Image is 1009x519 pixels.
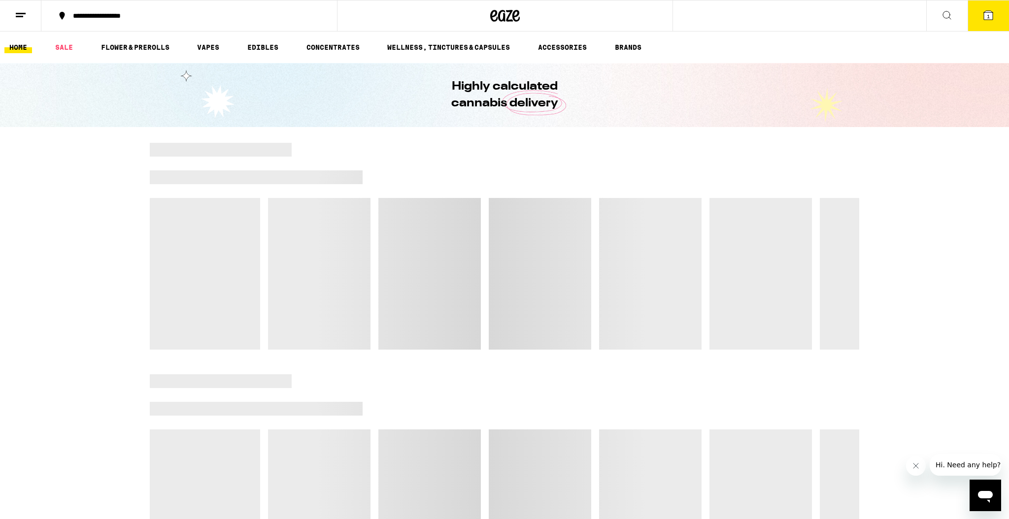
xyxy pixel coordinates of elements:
[423,78,586,112] h1: Highly calculated cannabis delivery
[906,456,926,476] iframe: Close message
[533,41,592,53] a: ACCESSORIES
[930,454,1001,476] iframe: Message from company
[987,13,990,19] span: 1
[968,0,1009,31] button: 1
[4,41,32,53] a: HOME
[610,41,646,53] a: BRANDS
[970,480,1001,511] iframe: Button to launch messaging window
[382,41,515,53] a: WELLNESS, TINCTURES & CAPSULES
[302,41,365,53] a: CONCENTRATES
[96,41,174,53] a: FLOWER & PREROLLS
[192,41,224,53] a: VAPES
[242,41,283,53] a: EDIBLES
[50,41,78,53] a: SALE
